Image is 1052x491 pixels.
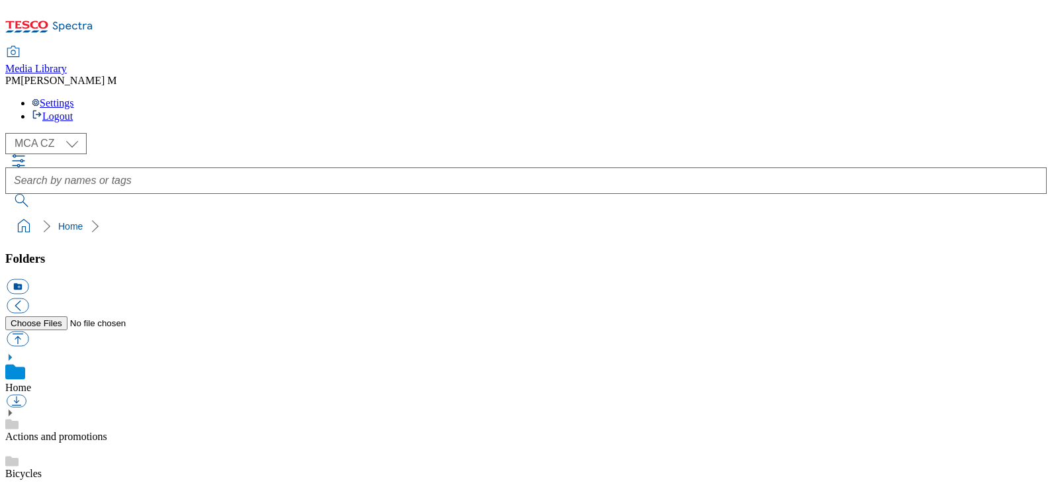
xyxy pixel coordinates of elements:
[5,431,107,442] a: Actions and promotions
[32,111,73,122] a: Logout
[5,75,21,86] span: PM
[13,216,34,237] a: home
[5,251,1047,266] h3: Folders
[32,97,74,109] a: Settings
[5,63,67,74] span: Media Library
[5,382,31,393] a: Home
[21,75,116,86] span: [PERSON_NAME] M
[5,468,42,479] a: Bicycles
[5,47,67,75] a: Media Library
[5,167,1047,194] input: Search by names or tags
[5,214,1047,239] nav: breadcrumb
[58,221,83,232] a: Home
